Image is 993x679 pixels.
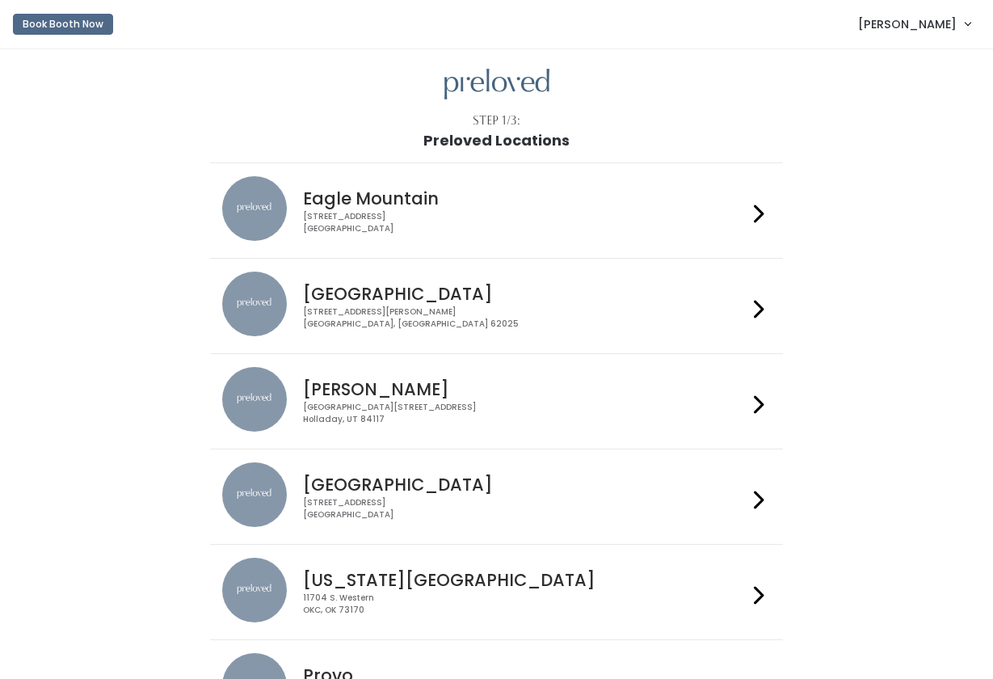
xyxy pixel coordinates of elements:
h1: Preloved Locations [423,133,570,149]
a: preloved location [GEOGRAPHIC_DATA] [STREET_ADDRESS][GEOGRAPHIC_DATA] [222,462,771,531]
div: 11704 S. Western OKC, OK 73170 [303,593,747,616]
img: preloved logo [444,69,549,100]
img: preloved location [222,367,287,432]
a: preloved location [GEOGRAPHIC_DATA] [STREET_ADDRESS][PERSON_NAME][GEOGRAPHIC_DATA], [GEOGRAPHIC_D... [222,272,771,340]
img: preloved location [222,558,287,622]
h4: [PERSON_NAME] [303,380,747,399]
h4: [GEOGRAPHIC_DATA] [303,475,747,494]
div: [STREET_ADDRESS] [GEOGRAPHIC_DATA] [303,211,747,234]
h4: Eagle Mountain [303,189,747,208]
button: Book Booth Now [13,14,113,35]
div: [STREET_ADDRESS] [GEOGRAPHIC_DATA] [303,497,747,521]
div: [GEOGRAPHIC_DATA][STREET_ADDRESS] Holladay, UT 84117 [303,402,747,425]
div: [STREET_ADDRESS][PERSON_NAME] [GEOGRAPHIC_DATA], [GEOGRAPHIC_DATA] 62025 [303,306,747,330]
a: Book Booth Now [13,6,113,42]
h4: [GEOGRAPHIC_DATA] [303,285,747,303]
a: preloved location Eagle Mountain [STREET_ADDRESS][GEOGRAPHIC_DATA] [222,176,771,245]
img: preloved location [222,176,287,241]
a: [PERSON_NAME] [842,6,987,41]
h4: [US_STATE][GEOGRAPHIC_DATA] [303,571,747,589]
a: preloved location [US_STATE][GEOGRAPHIC_DATA] 11704 S. WesternOKC, OK 73170 [222,558,771,626]
div: Step 1/3: [473,112,520,129]
span: [PERSON_NAME] [858,15,957,33]
img: preloved location [222,272,287,336]
a: preloved location [PERSON_NAME] [GEOGRAPHIC_DATA][STREET_ADDRESS]Holladay, UT 84117 [222,367,771,436]
img: preloved location [222,462,287,527]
